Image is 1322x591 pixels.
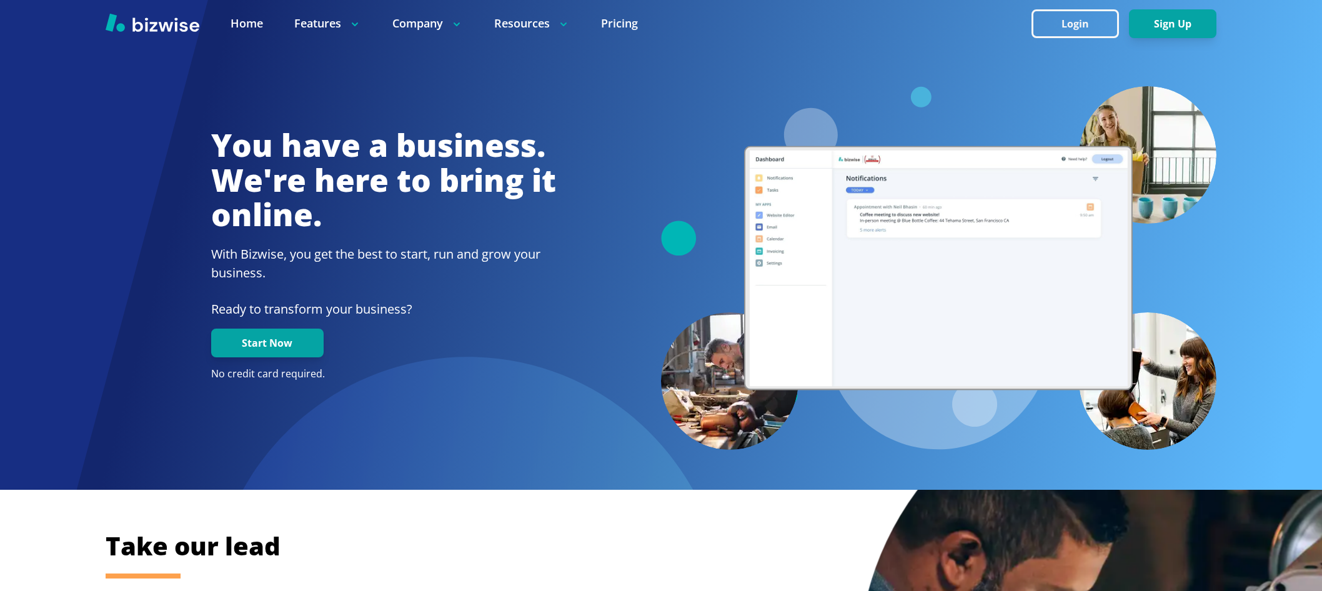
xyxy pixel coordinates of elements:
p: Company [392,16,463,31]
a: Start Now [211,337,324,349]
a: Login [1031,18,1129,30]
h1: You have a business. We're here to bring it online. [211,128,556,232]
button: Sign Up [1129,9,1216,38]
a: Home [231,16,263,31]
p: Ready to transform your business? [211,300,556,319]
p: No credit card required. [211,367,556,381]
h2: Take our lead [106,529,1043,563]
a: Pricing [601,16,638,31]
h2: With Bizwise, you get the best to start, run and grow your business. [211,245,556,282]
button: Login [1031,9,1119,38]
p: Features [294,16,361,31]
a: Sign Up [1129,18,1216,30]
img: Bizwise Logo [106,13,199,32]
p: Resources [494,16,570,31]
button: Start Now [211,329,324,357]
